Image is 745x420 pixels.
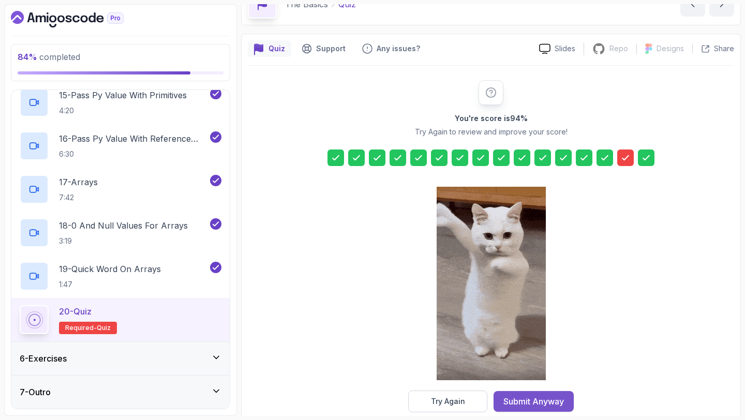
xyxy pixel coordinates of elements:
button: 17-Arrays7:42 [20,175,221,204]
p: Share [714,43,734,54]
p: Repo [609,43,628,54]
p: 15 - Pass Py Value With Primitives [59,89,187,101]
h3: 7 - Outro [20,386,51,398]
a: Slides [531,43,584,54]
a: Dashboard [11,11,147,27]
button: Submit Anyway [494,391,574,412]
span: Required- [65,324,97,332]
p: 20 - Quiz [59,305,92,318]
button: 7-Outro [11,376,230,409]
span: 84 % [18,52,37,62]
p: 18 - 0 And Null Values For Arrays [59,219,188,232]
button: Feedback button [356,40,426,57]
h2: You're score is 94 % [455,113,528,124]
p: 7:42 [59,192,98,203]
span: completed [18,52,80,62]
div: Submit Anyway [503,395,564,408]
button: Share [692,43,734,54]
p: Quiz [269,43,285,54]
button: 6-Exercises [11,342,230,375]
p: Slides [555,43,575,54]
h3: 6 - Exercises [20,352,67,365]
p: 19 - Quick Word On Arrays [59,263,161,275]
p: 16 - Pass Py Value With Reference Types [59,132,208,145]
button: 19-Quick Word On Arrays1:47 [20,262,221,291]
p: Support [316,43,346,54]
button: quiz button [248,40,291,57]
button: 16-Pass Py Value With Reference Types6:30 [20,131,221,160]
p: 4:20 [59,106,187,116]
span: quiz [97,324,111,332]
p: 17 - Arrays [59,176,98,188]
p: 3:19 [59,236,188,246]
p: 6:30 [59,149,208,159]
p: Try Again to review and improve your score! [415,127,568,137]
p: Designs [657,43,684,54]
p: 1:47 [59,279,161,290]
button: 18-0 And Null Values For Arrays3:19 [20,218,221,247]
img: cool-cat [437,187,546,380]
p: Any issues? [377,43,420,54]
button: 20-QuizRequired-quiz [20,305,221,334]
button: Try Again [408,391,487,412]
button: 15-Pass Py Value With Primitives4:20 [20,88,221,117]
button: Support button [295,40,352,57]
div: Try Again [431,396,465,407]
